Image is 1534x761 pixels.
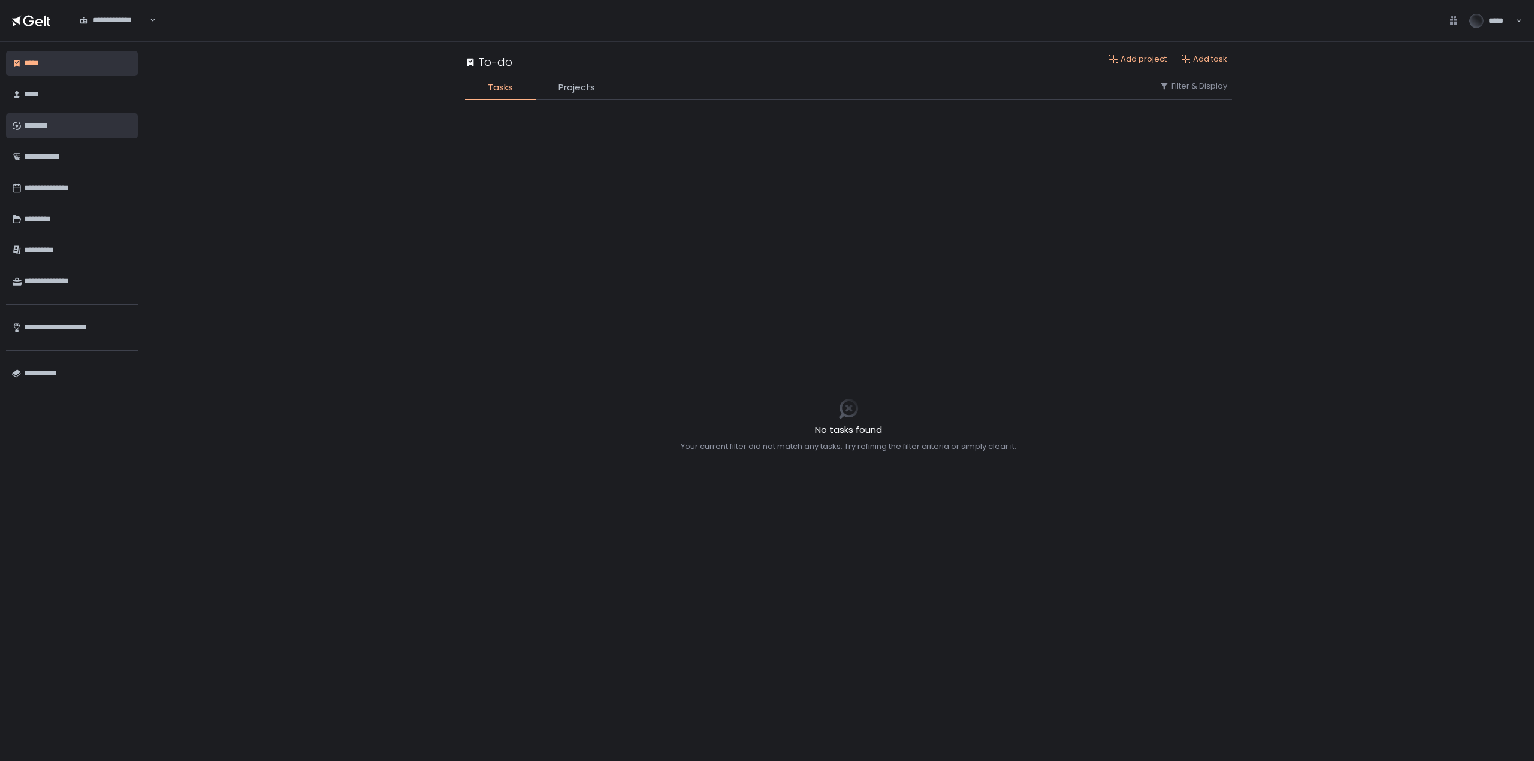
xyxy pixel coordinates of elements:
span: Tasks [488,81,513,95]
input: Search for option [80,26,149,38]
button: Add project [1109,54,1167,65]
div: To-do [465,54,512,70]
h2: No tasks found [681,423,1016,437]
button: Add task [1181,54,1227,65]
div: Search for option [72,8,156,33]
button: Filter & Display [1159,81,1227,92]
div: Your current filter did not match any tasks. Try refining the filter criteria or simply clear it. [681,441,1016,452]
span: Projects [558,81,595,95]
